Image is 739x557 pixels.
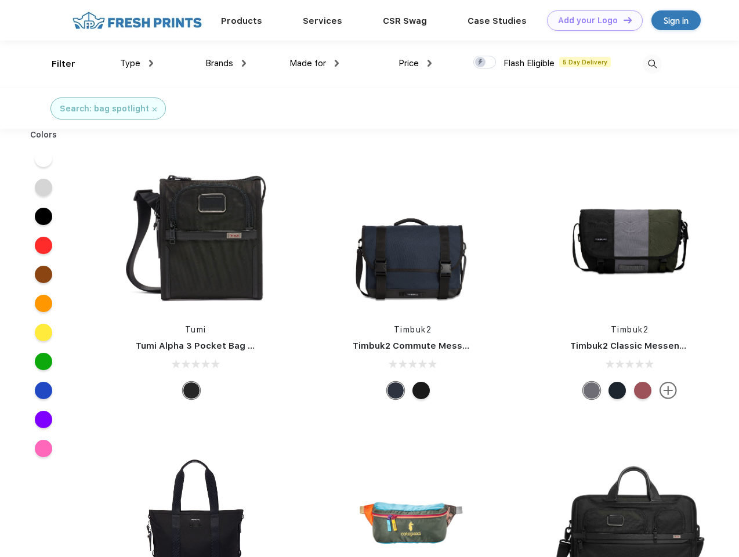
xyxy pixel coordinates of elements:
img: dropdown.png [242,60,246,67]
a: Tumi [185,325,207,334]
img: filter_cancel.svg [153,107,157,111]
div: Eco Army Pop [583,382,600,399]
img: func=resize&h=266 [118,158,273,312]
div: Black [183,382,200,399]
div: Eco Nautical [387,382,404,399]
span: Made for [289,58,326,68]
span: Price [399,58,419,68]
img: fo%20logo%202.webp [69,10,205,31]
span: Type [120,58,140,68]
div: Colors [21,129,66,141]
div: Eco Black [412,382,430,399]
a: Timbuk2 Classic Messenger Bag [570,341,714,351]
div: Search: bag spotlight [60,103,149,115]
img: DT [624,17,632,23]
div: Filter [52,57,75,71]
div: Sign in [664,14,689,27]
a: Sign in [651,10,701,30]
a: Timbuk2 [611,325,649,334]
img: dropdown.png [335,60,339,67]
div: Eco Collegiate Red [634,382,651,399]
img: dropdown.png [428,60,432,67]
span: Flash Eligible [503,58,555,68]
img: more.svg [660,382,677,399]
img: dropdown.png [149,60,153,67]
img: func=resize&h=266 [553,158,707,312]
img: func=resize&h=266 [335,158,490,312]
div: Eco Monsoon [608,382,626,399]
a: Tumi Alpha 3 Pocket Bag Small [136,341,271,351]
a: Timbuk2 [394,325,432,334]
a: Timbuk2 Commute Messenger Bag [353,341,508,351]
div: Add your Logo [558,16,618,26]
img: desktop_search.svg [643,55,662,74]
a: Products [221,16,262,26]
span: Brands [205,58,233,68]
span: 5 Day Delivery [559,57,611,67]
